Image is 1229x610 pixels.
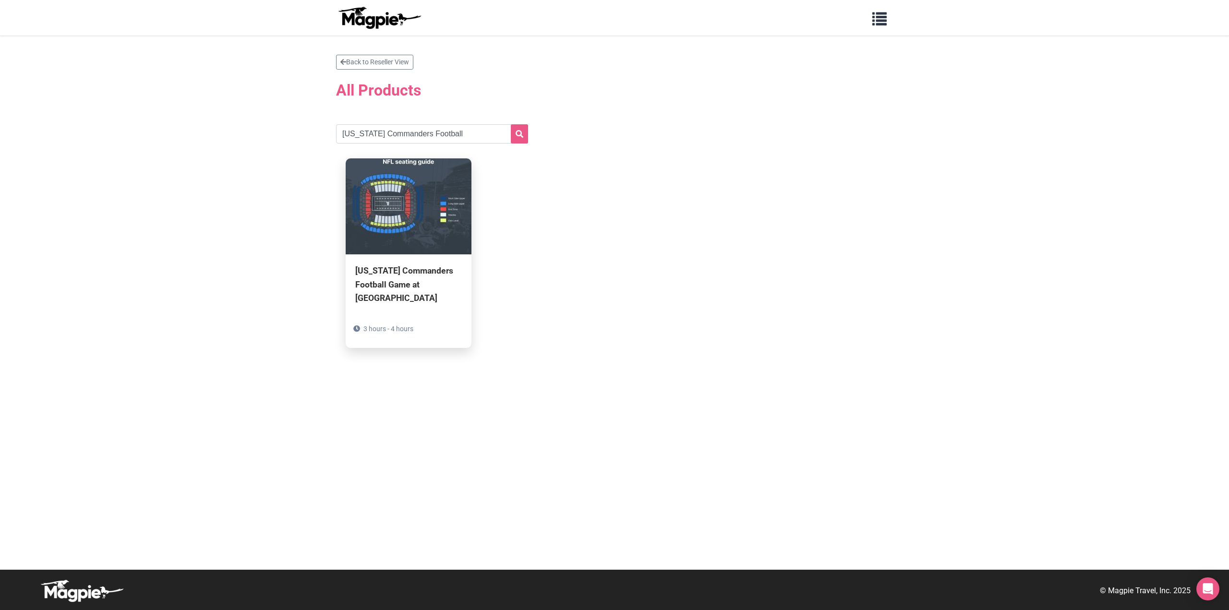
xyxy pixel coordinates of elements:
a: [US_STATE] Commanders Football Game at [GEOGRAPHIC_DATA] 3 hours - 4 hours [346,158,471,347]
a: Back to Reseller View [336,55,413,70]
p: © Magpie Travel, Inc. 2025 [1100,585,1191,597]
img: Washington Commanders Football Game at Northwest Stadium [346,158,471,254]
input: Search products... [336,124,528,144]
h2: All Products [336,75,893,105]
div: Open Intercom Messenger [1196,577,1219,600]
span: 3 hours - 4 hours [363,325,413,333]
img: logo-white-d94fa1abed81b67a048b3d0f0ab5b955.png [38,579,125,602]
div: [US_STATE] Commanders Football Game at [GEOGRAPHIC_DATA] [355,264,462,304]
img: logo-ab69f6fb50320c5b225c76a69d11143b.png [336,6,422,29]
